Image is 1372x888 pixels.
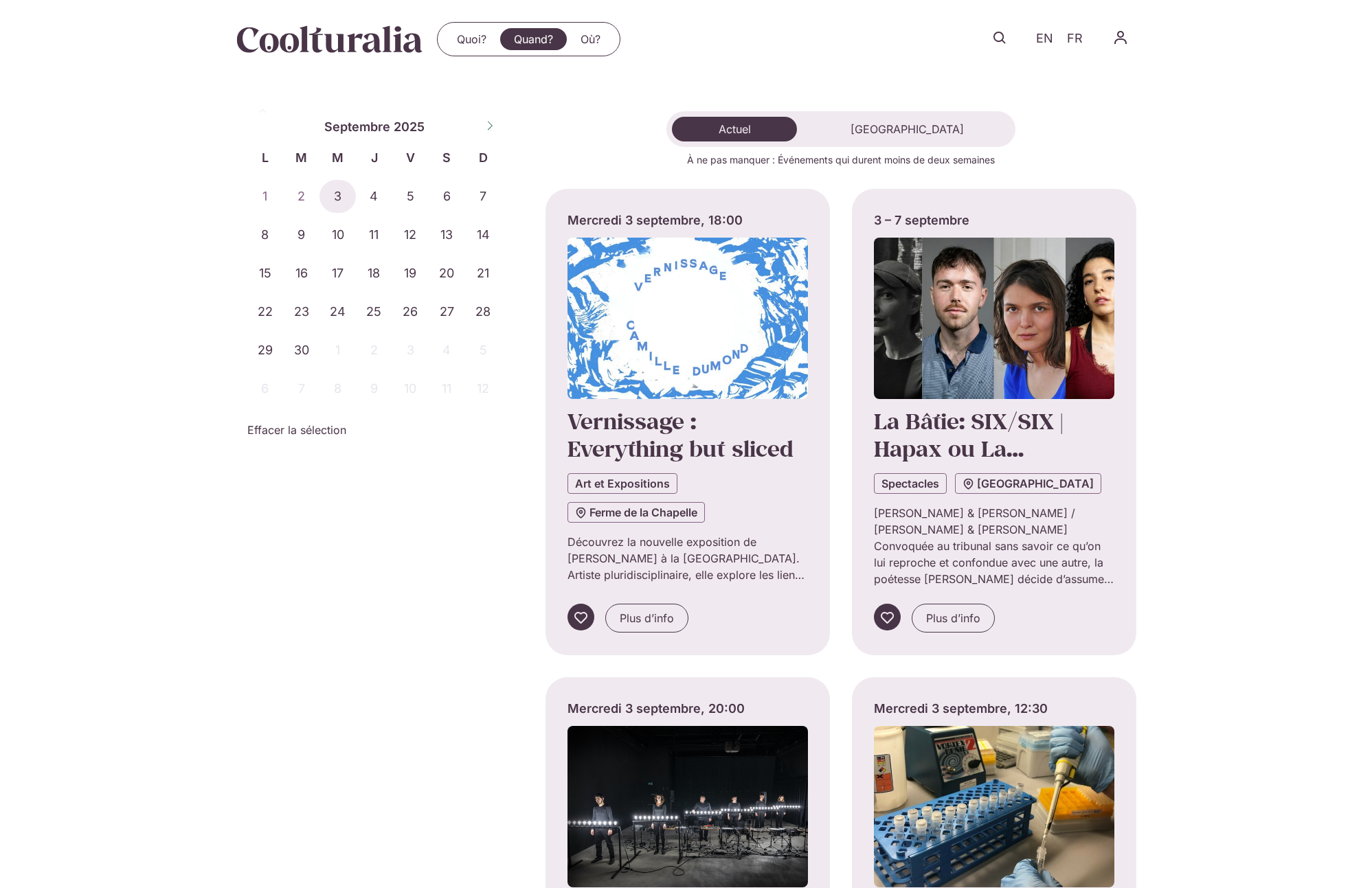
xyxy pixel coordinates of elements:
span: Septembre 28, 2025 [465,295,502,328]
a: Quand? [500,28,567,50]
img: Coolturalia - SIX/SIX Nina Negri & Dylan Poletti / Mathilde Morel & Kenza Zourdani [874,238,1114,399]
span: Plus d’info [926,610,980,626]
span: Septembre 8, 2025 [247,218,284,251]
span: Septembre 2, 2025 [283,180,319,213]
a: Quoi? [443,28,500,50]
div: Mercredi 3 septembre, 20:00 [567,699,808,718]
a: Effacer la sélection [247,422,346,438]
a: Où? [567,28,614,50]
span: Octobre 10, 2025 [392,372,429,405]
span: Octobre 4, 2025 [429,334,465,367]
span: Septembre 14, 2025 [465,218,502,251]
span: Septembre 15, 2025 [247,257,284,290]
button: Permuter le menu [1105,22,1136,54]
span: Octobre 8, 2025 [319,372,356,405]
img: Coolturalia - Comment décrypter l’ADN des plantes pour reconstruire l’arbre du vivant des végétaux [874,726,1114,887]
span: Octobre 1, 2025 [319,334,356,367]
span: Septembre [324,117,390,136]
span: J [356,148,392,167]
span: Septembre 7, 2025 [465,180,502,213]
div: Mercredi 3 septembre, 18:00 [567,211,808,229]
span: Septembre 1, 2025 [247,180,284,213]
p: À ne pas manquer : Événements qui durent moins de deux semaines [546,152,1136,167]
span: Octobre 7, 2025 [283,372,319,405]
span: Septembre 29, 2025 [247,334,284,367]
span: Octobre 6, 2025 [247,372,284,405]
span: Octobre 3, 2025 [392,334,429,367]
span: Septembre 16, 2025 [283,257,319,290]
div: Mercredi 3 septembre, 12:30 [874,699,1114,718]
span: L [247,148,284,167]
span: [GEOGRAPHIC_DATA] [851,122,964,136]
span: Septembre 10, 2025 [319,218,356,251]
span: Septembre 9, 2025 [283,218,319,251]
span: Octobre 11, 2025 [429,372,465,405]
span: Octobre 9, 2025 [356,372,392,405]
span: Octobre 5, 2025 [465,334,502,367]
span: Septembre 5, 2025 [392,180,429,213]
a: [GEOGRAPHIC_DATA] [955,473,1101,494]
span: Septembre 25, 2025 [356,295,392,328]
span: M [283,148,319,167]
img: Coolturalia - Luis Naón / Ariadna Alsina Tarrès / Eklekto [567,726,808,887]
a: Plus d’info [912,604,995,633]
span: Septembre 21, 2025 [465,257,502,290]
span: EN [1036,32,1053,46]
span: Septembre 26, 2025 [392,295,429,328]
span: V [392,148,429,167]
span: Septembre 20, 2025 [429,257,465,290]
span: Septembre 19, 2025 [392,257,429,290]
a: Ferme de la Chapelle [567,502,705,523]
span: Septembre 23, 2025 [283,295,319,328]
nav: Menu [443,28,614,50]
span: S [429,148,465,167]
p: Convoquée au tribunal sans savoir ce qu’on lui reproche et confondue avec une autre, la poétesse ... [874,538,1114,587]
span: Septembre 4, 2025 [356,180,392,213]
span: Septembre 24, 2025 [319,295,356,328]
span: Septembre 12, 2025 [392,218,429,251]
a: Spectacles [874,473,947,494]
span: 2025 [394,117,425,136]
span: Septembre 6, 2025 [429,180,465,213]
span: Plus d’info [620,610,674,626]
p: Découvrez la nouvelle exposition de [PERSON_NAME] à la [GEOGRAPHIC_DATA]. Artiste pluridisciplina... [567,534,808,583]
span: M [319,148,356,167]
span: Septembre 30, 2025 [283,334,319,367]
a: Art et Expositions [567,473,677,494]
span: Septembre 13, 2025 [429,218,465,251]
p: [PERSON_NAME] & [PERSON_NAME] / [PERSON_NAME] & [PERSON_NAME] [874,505,1114,538]
a: EN [1029,29,1060,49]
nav: Menu [1105,22,1136,54]
span: Septembre 17, 2025 [319,257,356,290]
span: D [465,148,502,167]
span: Octobre 12, 2025 [465,372,502,405]
a: Vernissage : Everything but sliced [567,407,794,463]
a: FR [1060,29,1090,49]
span: Septembre 11, 2025 [356,218,392,251]
div: 3 – 7 septembre [874,211,1114,229]
span: Septembre 18, 2025 [356,257,392,290]
span: Actuel [719,122,751,136]
span: Septembre 27, 2025 [429,295,465,328]
span: FR [1067,32,1083,46]
span: Octobre 2, 2025 [356,334,392,367]
span: Septembre 22, 2025 [247,295,284,328]
span: Septembre 3, 2025 [319,180,356,213]
a: La Bâtie: SIX/SIX | Hapax ou La Comparution Immédiate [874,407,1063,519]
a: Plus d’info [605,604,688,633]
